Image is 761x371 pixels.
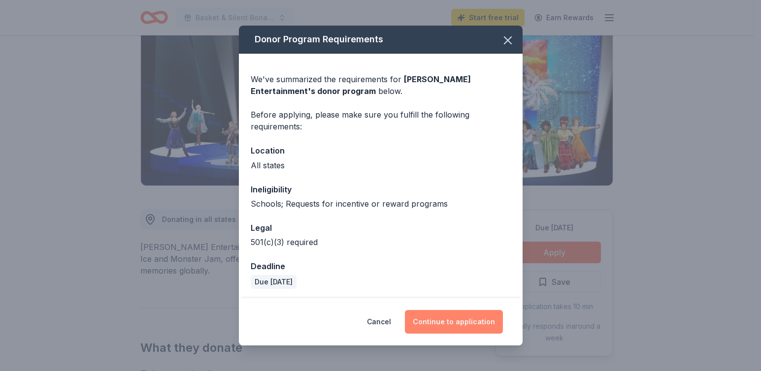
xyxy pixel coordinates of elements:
div: We've summarized the requirements for below. [251,73,511,97]
div: All states [251,159,511,171]
div: Due [DATE] [251,275,297,289]
div: Donor Program Requirements [239,26,523,54]
div: Legal [251,221,511,234]
button: Cancel [367,310,391,334]
div: 501(c)(3) required [251,236,511,248]
div: Deadline [251,260,511,273]
div: Ineligibility [251,183,511,196]
div: Before applying, please make sure you fulfill the following requirements: [251,109,511,132]
div: Location [251,144,511,157]
div: Schools; Requests for incentive or reward programs [251,198,511,210]
button: Continue to application [405,310,503,334]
